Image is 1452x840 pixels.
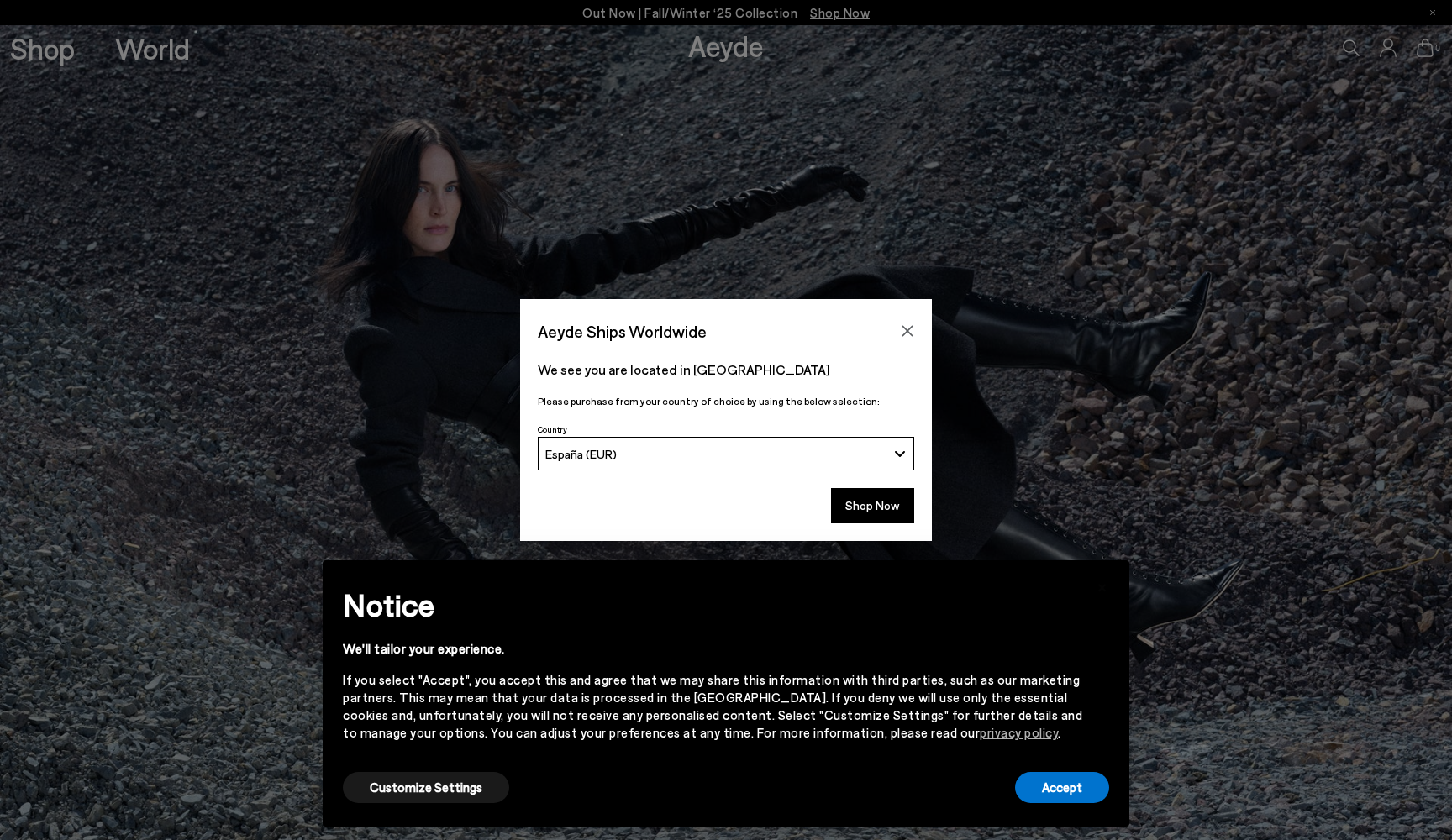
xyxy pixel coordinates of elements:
button: Close this notice [1082,565,1123,606]
button: Shop Now [831,488,914,523]
button: Customize Settings [343,772,509,803]
p: Please purchase from your country of choice by using the below selection: [538,393,914,409]
span: Country [538,424,567,434]
h2: Notice [343,583,1082,627]
span: Aeyde Ships Worldwide [538,317,707,346]
span: España (EUR) [545,447,617,461]
a: privacy policy [980,725,1058,740]
button: Close [895,318,920,344]
button: Accept [1015,772,1109,803]
span: × [1097,573,1108,597]
div: We'll tailor your experience. [343,640,1082,658]
p: We see you are located in [GEOGRAPHIC_DATA] [538,360,914,380]
div: If you select "Accept", you accept this and agree that we may share this information with third p... [343,671,1082,742]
